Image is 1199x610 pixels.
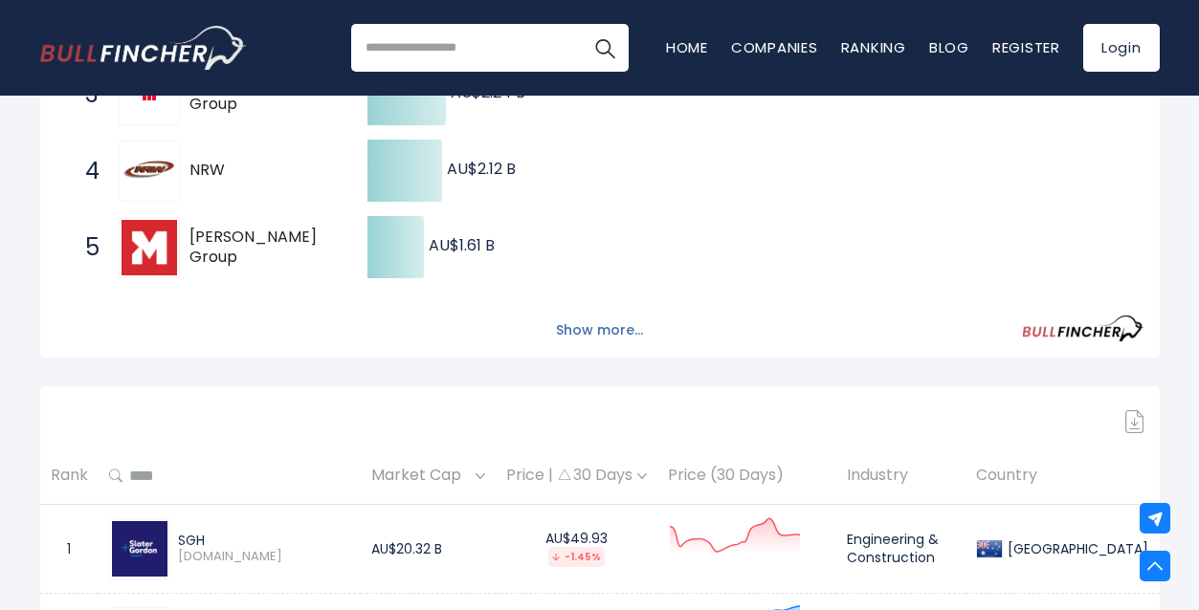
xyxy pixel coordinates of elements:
[40,448,99,505] th: Rank
[666,37,708,57] a: Home
[122,220,177,275] img: MAAS Group
[1083,24,1160,72] a: Login
[178,532,351,549] div: SGH
[966,448,1159,505] th: Country
[657,448,836,505] th: Price (30 Days)
[40,504,99,593] td: 1
[371,461,471,490] span: Market Cap
[447,158,516,180] text: AU$2.12 B
[929,37,969,57] a: Blog
[506,466,647,486] div: Price | 30 Days
[506,530,647,567] div: AU$49.93
[429,234,495,256] text: AU$1.61 B
[581,24,629,72] button: Search
[40,26,246,70] a: Go to homepage
[841,37,906,57] a: Ranking
[836,504,966,593] td: Engineering & Construction
[112,521,167,577] img: SGH.AX.png
[122,143,177,199] img: NRW
[76,155,95,187] span: 4
[76,231,95,264] span: 5
[836,448,966,505] th: Industry
[544,315,655,346] button: Show more...
[548,547,605,567] div: -1.45%
[731,37,818,57] a: Companies
[40,26,247,70] img: Bullfincher logo
[178,549,351,565] span: [DOMAIN_NAME]
[361,504,496,593] td: AU$20.32 B
[189,228,334,268] span: [PERSON_NAME] Group
[992,37,1060,57] a: Register
[1003,540,1148,557] div: [GEOGRAPHIC_DATA]
[189,161,334,181] span: NRW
